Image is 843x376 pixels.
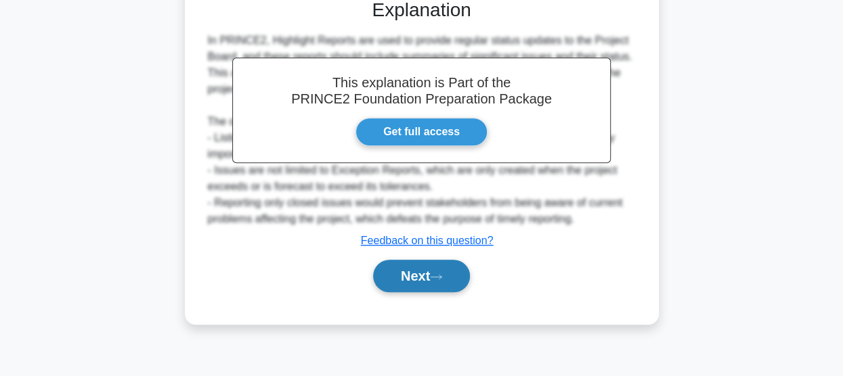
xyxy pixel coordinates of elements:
a: Get full access [355,118,488,146]
a: Feedback on this question? [361,235,494,246]
div: In PRINCE2, Highlight Reports are used to provide regular status updates to the Project Board, an... [208,32,636,227]
button: Next [373,260,470,292]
